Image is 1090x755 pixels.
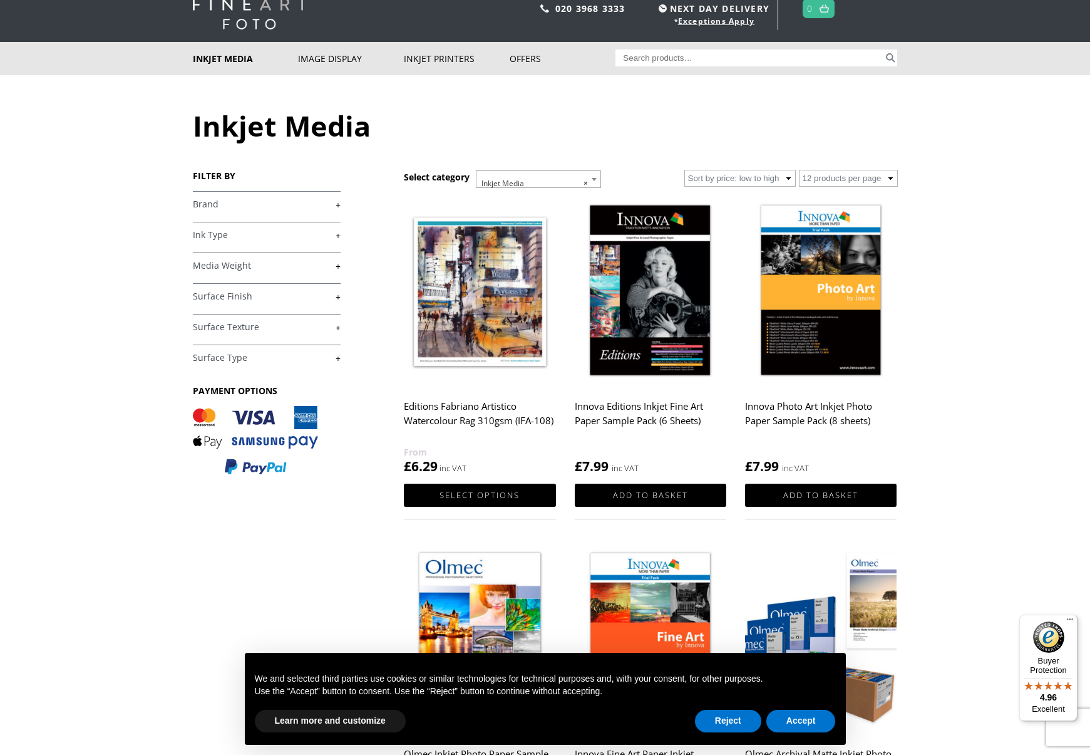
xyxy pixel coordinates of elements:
[745,457,753,475] span: £
[404,197,555,387] img: Editions Fabriano Artistico Watercolour Rag 310gsm (IFA-108)
[510,42,615,75] a: Offers
[298,42,404,75] a: Image Display
[695,710,761,732] button: Reject
[193,283,341,308] h4: Surface Finish
[820,4,829,13] img: basket.svg
[1062,615,1077,630] button: Menu
[193,345,341,370] h4: Surface Type
[745,457,779,475] bdi: 7.99
[193,291,341,303] a: +
[575,457,609,475] bdi: 7.99
[476,171,600,196] span: Inkjet Media
[745,484,897,507] a: Add to basket: “Innova Photo Art Inkjet Photo Paper Sample Pack (8 sheets)”
[782,461,809,476] strong: inc VAT
[404,42,510,75] a: Inkjet Printers
[404,171,470,183] h3: Select category
[540,4,549,13] img: phone.svg
[193,229,341,241] a: +
[1033,622,1064,653] img: Trusted Shops Trustmark
[255,673,836,685] p: We and selected third parties use cookies or similar technologies for technical purposes and, wit...
[659,4,667,13] img: time.svg
[1019,656,1077,675] p: Buyer Protection
[766,710,836,732] button: Accept
[193,199,341,211] a: +
[584,175,588,192] span: ×
[745,197,897,387] img: Innova Photo Art Inkjet Photo Paper Sample Pack (8 sheets)
[575,197,726,476] a: Innova Editions Inkjet Fine Art Paper Sample Pack (6 Sheets) £7.99 inc VAT
[745,395,897,445] h2: Innova Photo Art Inkjet Photo Paper Sample Pack (8 sheets)
[684,170,796,187] select: Shop order
[404,457,411,475] span: £
[656,1,769,16] span: NEXT DAY DELIVERY
[193,253,341,278] h4: Media Weight
[193,352,341,364] a: +
[575,457,582,475] span: £
[555,3,625,14] a: 020 3968 3333
[1019,615,1077,721] button: Trusted Shops TrustmarkBuyer Protection4.96Excellent
[404,457,438,475] bdi: 6.29
[404,544,555,734] img: Olmec Inkjet Photo Paper Sample Pack (14 sheets)
[255,710,406,732] button: Learn more and customize
[575,395,726,445] h2: Innova Editions Inkjet Fine Art Paper Sample Pack (6 Sheets)
[255,685,836,698] p: Use the “Accept” button to consent. Use the “Reject” button to continue without accepting.
[883,49,898,66] button: Search
[404,484,555,507] a: Select options for “Editions Fabriano Artistico Watercolour Rag 310gsm (IFA-108)”
[575,197,726,387] img: Innova Editions Inkjet Fine Art Paper Sample Pack (6 Sheets)
[1019,704,1077,714] p: Excellent
[404,197,555,476] a: Editions Fabriano Artistico Watercolour Rag 310gsm (IFA-108) £6.29
[193,107,898,145] h1: Inkjet Media
[575,484,726,507] a: Add to basket: “Innova Editions Inkjet Fine Art Paper Sample Pack (6 Sheets)”
[1040,692,1057,702] span: 4.96
[193,314,341,339] h4: Surface Texture
[193,406,318,476] img: PAYMENT OPTIONS
[404,395,555,445] h2: Editions Fabriano Artistico Watercolour Rag 310gsm (IFA-108)
[193,170,341,182] h3: FILTER BY
[193,260,341,272] a: +
[612,461,639,476] strong: inc VAT
[193,191,341,216] h4: Brand
[745,544,897,734] img: Olmec Archival Matte Inkjet Photo Paper 230gsm (OLM-067)
[678,16,754,26] a: Exceptions Apply
[193,385,341,397] h3: PAYMENT OPTIONS
[193,321,341,333] a: +
[745,197,897,476] a: Innova Photo Art Inkjet Photo Paper Sample Pack (8 sheets) £7.99 inc VAT
[235,643,856,755] div: Notice
[193,222,341,247] h4: Ink Type
[615,49,883,66] input: Search products…
[476,170,601,188] span: Inkjet Media
[575,544,726,734] img: Innova Fine Art Paper Inkjet Sample Pack (11 Sheets)
[193,42,299,75] a: Inkjet Media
